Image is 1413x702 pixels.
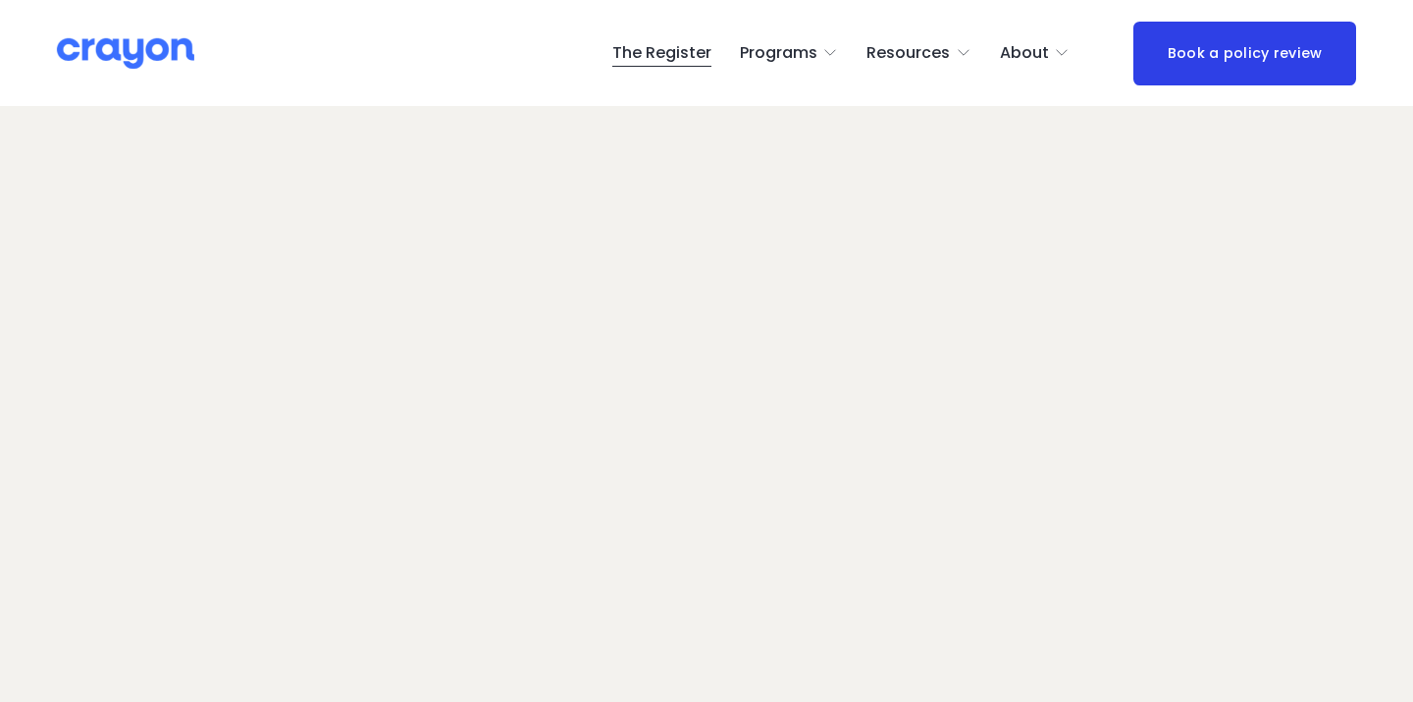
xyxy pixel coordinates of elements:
[612,37,711,69] a: The Register
[57,36,194,71] img: Crayon
[866,39,950,68] span: Resources
[1000,39,1049,68] span: About
[866,37,971,69] a: folder dropdown
[740,37,839,69] a: folder dropdown
[1000,37,1071,69] a: folder dropdown
[740,39,817,68] span: Programs
[1133,22,1356,85] a: Book a policy review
